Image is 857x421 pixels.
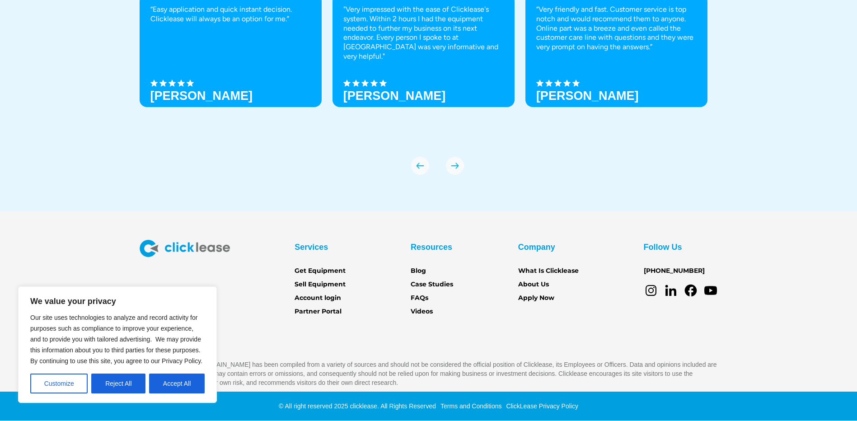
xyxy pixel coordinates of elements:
[536,80,543,87] img: Black star icon
[159,80,167,87] img: Black star icon
[150,80,158,87] img: Black star icon
[295,240,328,254] div: Services
[518,280,549,290] a: About Us
[536,5,697,52] p: “Very friendly and fast. Customer service is top notch and would recommend them to anyone. Online...
[411,240,452,254] div: Resources
[295,293,341,303] a: Account login
[518,240,555,254] div: Company
[545,80,553,87] img: Black star icon
[140,240,230,257] img: Clicklease logo
[411,293,428,303] a: FAQs
[572,80,580,87] img: Black star icon
[279,402,436,411] div: © All right reserved 2025 clicklease. All Rights Reserved
[518,266,579,276] a: What Is Clicklease
[18,286,217,403] div: We value your privacy
[411,157,429,175] div: previous slide
[150,5,311,24] p: “Easy application and quick instant decision. Clicklease will always be an option for me.”
[644,240,682,254] div: Follow Us
[30,374,88,393] button: Customize
[149,374,205,393] button: Accept All
[150,89,253,103] h3: [PERSON_NAME]
[554,80,562,87] img: Black star icon
[536,89,639,103] h3: [PERSON_NAME]
[30,296,205,307] p: We value your privacy
[370,80,378,87] img: Black star icon
[411,157,429,175] img: arrow Icon
[343,80,351,87] img: Black star icon
[563,80,571,87] img: Black star icon
[411,307,433,317] a: Videos
[411,280,453,290] a: Case Studies
[352,80,360,87] img: Black star icon
[446,157,464,175] img: arrow Icon
[295,307,342,317] a: Partner Portal
[343,5,504,61] p: "Very impressed with the ease of Clicklease's system. Within 2 hours I had the equipment needed t...
[178,80,185,87] img: Black star icon
[91,374,145,393] button: Reject All
[504,402,578,410] a: ClickLease Privacy Policy
[187,80,194,87] img: Black star icon
[446,157,464,175] div: next slide
[30,314,202,365] span: Our site uses technologies to analyze and record activity for purposes such as compliance to impr...
[295,280,346,290] a: Sell Equipment
[411,266,426,276] a: Blog
[644,266,705,276] a: [PHONE_NUMBER]
[295,266,346,276] a: Get Equipment
[518,293,554,303] a: Apply Now
[140,360,718,387] p: The content linked to [DOMAIN_NAME] has been compiled from a variety of sources and should not be...
[169,80,176,87] img: Black star icon
[438,402,501,410] a: Terms and Conditions
[343,89,446,103] strong: [PERSON_NAME]
[379,80,387,87] img: Black star icon
[361,80,369,87] img: Black star icon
